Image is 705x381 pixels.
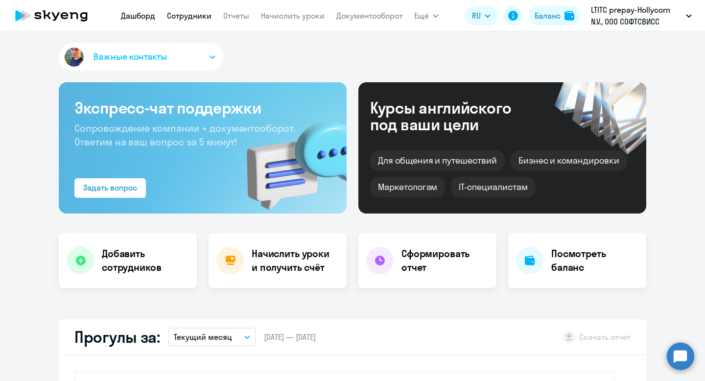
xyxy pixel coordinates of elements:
[261,11,325,21] a: Начислить уроки
[74,98,331,118] h3: Экспресс-чат поддержки
[264,332,316,342] span: [DATE] — [DATE]
[168,328,256,346] button: Текущий месяц
[472,10,481,22] span: RU
[370,99,538,133] div: Курсы английского под ваши цели
[63,46,86,69] img: avatar
[535,10,561,22] div: Баланс
[529,6,580,25] button: Балансbalance
[74,327,160,347] h2: Прогулы за:
[223,11,249,21] a: Отчеты
[174,331,232,343] p: Текущий месяц
[414,6,439,25] button: Ещё
[591,4,682,27] p: LTITC prepay-Hollycorn N.V., ООО СОФТСВИСС
[83,182,137,193] div: Задать вопрос
[465,6,497,25] button: RU
[102,247,189,274] h4: Добавить сотрудников
[59,43,223,71] button: Важные контакты
[336,11,402,21] a: Документооборот
[252,247,337,274] h4: Начислить уроки и получить счёт
[564,11,574,21] img: balance
[414,10,429,22] span: Ещё
[586,4,697,27] button: LTITC prepay-Hollycorn N.V., ООО СОФТСВИСС
[511,150,627,171] div: Бизнес и командировки
[370,177,445,197] div: Маркетологам
[233,103,347,214] img: bg-img
[74,122,296,148] span: Сопровождение компании + документооборот. Ответим на ваш вопрос за 5 минут!
[551,247,638,274] h4: Посмотреть баланс
[167,11,211,21] a: Сотрудники
[121,11,155,21] a: Дашборд
[370,150,505,171] div: Для общения и путешествий
[401,247,489,274] h4: Сформировать отчет
[94,50,167,63] span: Важные контакты
[74,178,146,198] button: Задать вопрос
[451,177,535,197] div: IT-специалистам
